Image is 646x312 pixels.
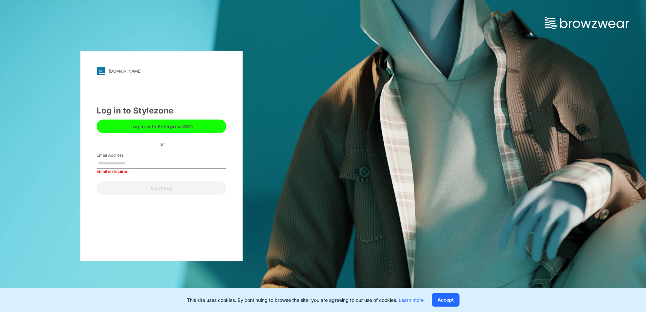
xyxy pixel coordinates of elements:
[545,17,629,29] img: browzwear-logo.73288ffb.svg
[187,296,424,304] p: This site uses cookies. By continuing to browse the site, you are agreeing to our use of cookies.
[97,67,226,75] a: [DOMAIN_NAME]
[97,67,105,75] img: svg+xml;base64,PHN2ZyB3aWR0aD0iMjgiIGhlaWdodD0iMjgiIHZpZXdCb3g9IjAgMCAyOCAyOCIgZmlsbD0ibm9uZSIgeG...
[432,293,459,307] button: Accept
[97,168,226,175] div: Email is required
[154,140,169,148] div: or
[97,105,226,117] div: Log in to Stylezone
[97,120,226,133] button: Log in with Enterprise SSO
[399,297,424,303] a: Learn more
[109,69,142,74] div: [DOMAIN_NAME]
[97,152,144,158] label: Email Address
